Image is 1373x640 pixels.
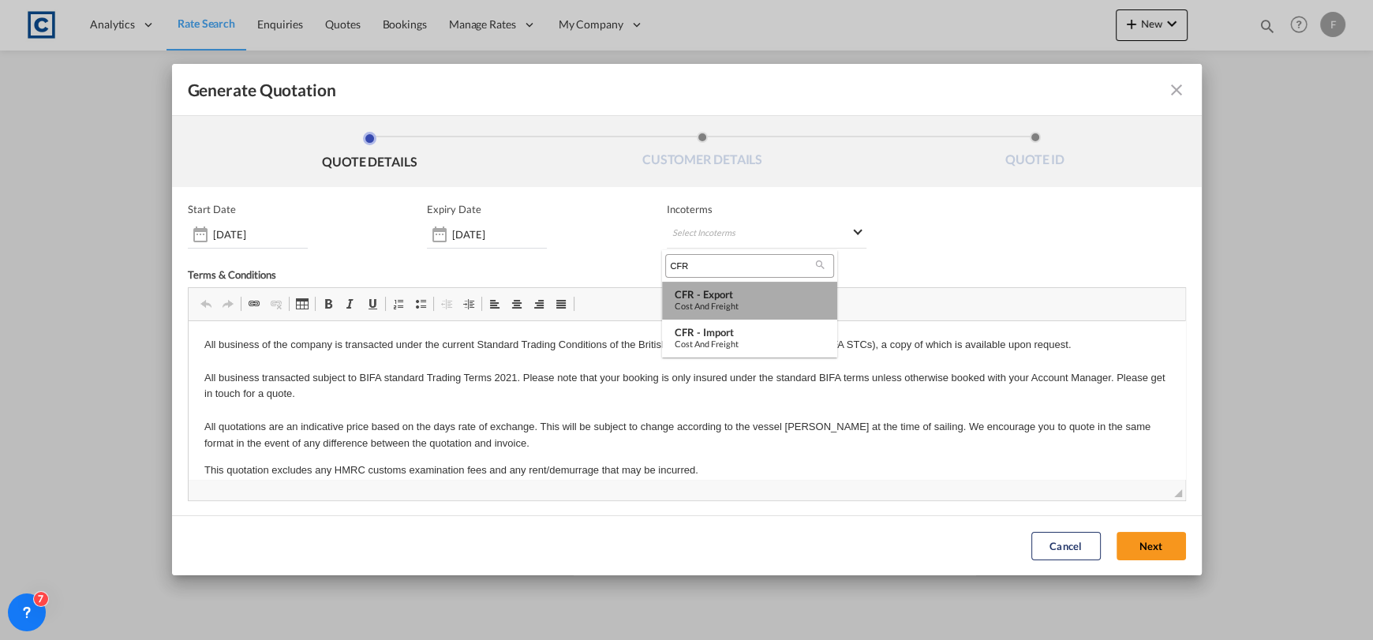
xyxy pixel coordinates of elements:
[814,259,826,271] md-icon: icon-magnify
[16,16,981,131] p: All business of the company is transacted under the current Standard Trading Conditions of the Br...
[675,301,825,311] div: Cost and Freight
[675,339,825,349] div: Cost and Freight
[16,16,981,184] body: Rich Text Editor, editor2
[675,288,825,301] div: CFR - export
[675,326,825,339] div: CFR - import
[16,141,981,158] p: This quotation excludes any HMRC customs examination fees and any rent/demurrage that may be incu...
